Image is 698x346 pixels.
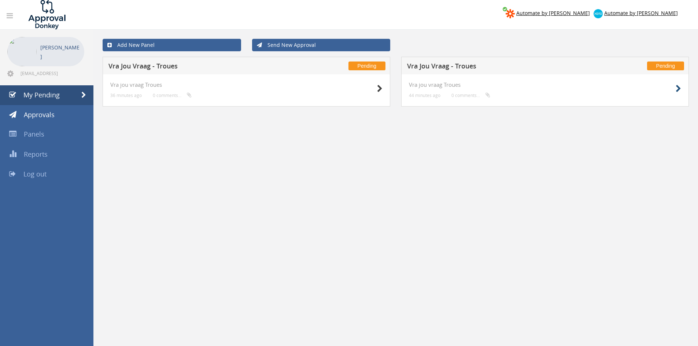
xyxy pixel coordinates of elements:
[110,82,383,88] h4: Vra jou vraag Troues
[516,10,590,16] span: Automate by [PERSON_NAME]
[409,93,440,98] small: 44 minutes ago
[506,9,515,18] img: zapier-logomark.png
[348,62,385,70] span: Pending
[24,110,55,119] span: Approvals
[647,62,684,70] span: Pending
[24,150,48,159] span: Reports
[23,90,60,99] span: My Pending
[40,43,81,61] p: [PERSON_NAME]
[110,93,142,98] small: 36 minutes ago
[407,63,600,72] h5: Vra Jou Vraag - Troues
[23,170,47,178] span: Log out
[108,63,302,72] h5: Vra Jou Vraag - Troues
[604,10,678,16] span: Automate by [PERSON_NAME]
[594,9,603,18] img: xero-logo.png
[409,82,681,88] h4: Vra jou vraag Troues
[24,130,44,138] span: Panels
[103,39,241,51] a: Add New Panel
[153,93,192,98] small: 0 comments...
[451,93,490,98] small: 0 comments...
[252,39,391,51] a: Send New Approval
[21,70,83,76] span: [EMAIL_ADDRESS][DOMAIN_NAME]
